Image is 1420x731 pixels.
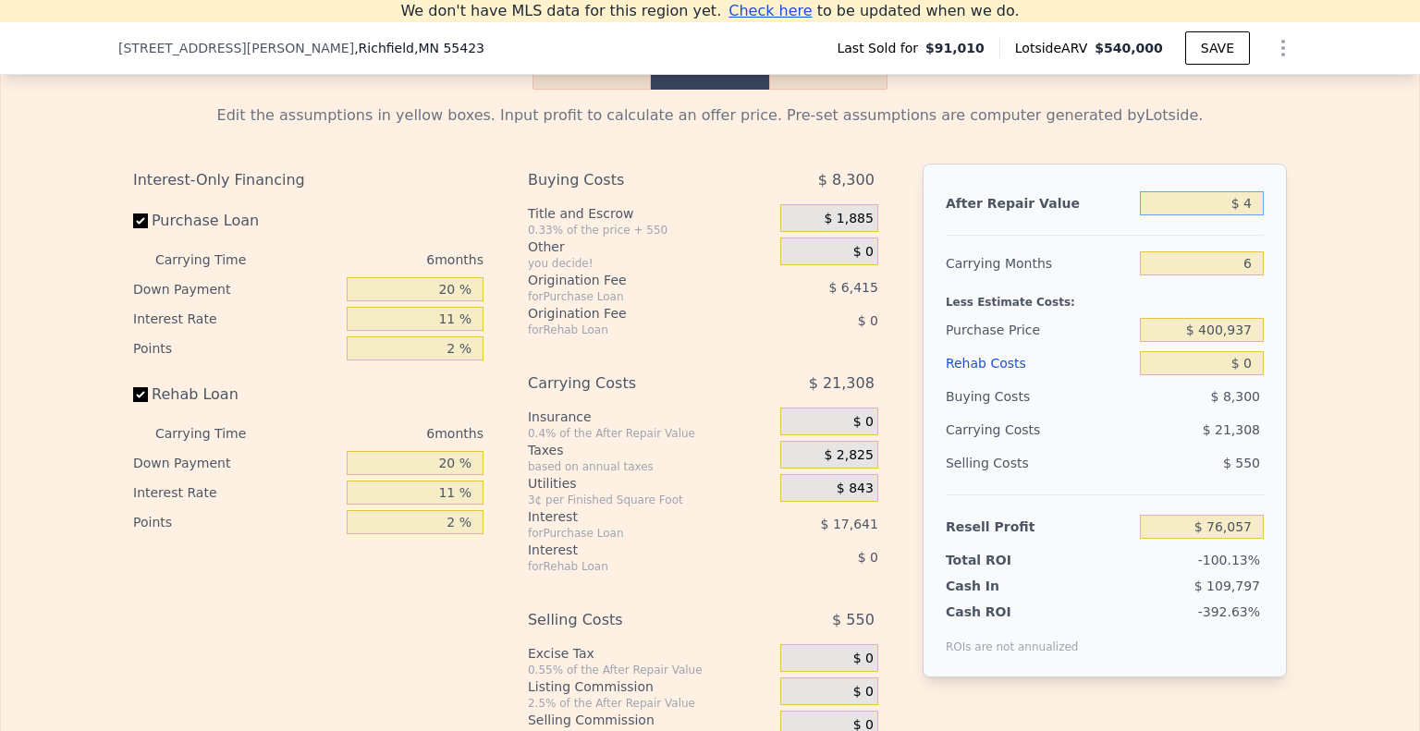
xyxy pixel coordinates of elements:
[528,474,773,493] div: Utilities
[528,271,734,289] div: Origination Fee
[528,677,773,696] div: Listing Commission
[528,204,773,223] div: Title and Escrow
[821,517,878,531] span: $ 17,641
[354,39,484,57] span: , Richfield
[133,304,339,334] div: Interest Rate
[528,507,734,526] div: Interest
[133,104,1287,127] div: Edit the assumptions in yellow boxes. Input profit to calculate an offer price. Pre-set assumptio...
[824,447,873,464] span: $ 2,825
[528,441,773,459] div: Taxes
[946,551,1061,569] div: Total ROI
[853,244,874,261] span: $ 0
[133,164,484,197] div: Interest-Only Financing
[133,204,339,238] label: Purchase Loan
[1015,39,1095,57] span: Lotside ARV
[824,211,873,227] span: $ 1,885
[133,334,339,363] div: Points
[946,577,1061,595] div: Cash In
[946,247,1132,280] div: Carrying Months
[946,413,1061,446] div: Carrying Costs
[858,550,878,565] span: $ 0
[528,323,734,337] div: for Rehab Loan
[1198,553,1260,567] span: -100.13%
[414,41,484,55] span: , MN 55423
[133,387,148,402] input: Rehab Loan
[283,419,484,448] div: 6 months
[528,559,734,574] div: for Rehab Loan
[133,478,339,507] div: Interest Rate
[528,459,773,474] div: based on annual taxes
[809,367,875,400] span: $ 21,308
[528,696,773,711] div: 2.5% of the After Repair Value
[832,603,875,637] span: $ 550
[853,651,874,667] span: $ 0
[946,280,1264,313] div: Less Estimate Costs:
[528,367,734,400] div: Carrying Costs
[155,419,275,448] div: Carrying Time
[946,313,1132,347] div: Purchase Price
[528,541,734,559] div: Interest
[1265,30,1302,67] button: Show Options
[946,510,1132,543] div: Resell Profit
[118,39,354,57] span: [STREET_ADDRESS][PERSON_NAME]
[133,213,148,228] input: Purchase Loan
[133,448,339,478] div: Down Payment
[528,223,773,238] div: 0.33% of the price + 550
[528,408,773,426] div: Insurance
[1185,31,1250,65] button: SAVE
[853,684,874,701] span: $ 0
[818,164,875,197] span: $ 8,300
[155,245,275,274] div: Carrying Time
[853,414,874,431] span: $ 0
[133,274,339,304] div: Down Payment
[528,426,773,441] div: 0.4% of the After Repair Value
[133,378,339,411] label: Rehab Loan
[133,507,339,537] div: Points
[528,526,734,541] div: for Purchase Loan
[1095,41,1163,55] span: $540,000
[528,711,773,729] div: Selling Commission
[1203,422,1260,437] span: $ 21,308
[528,603,734,637] div: Selling Costs
[837,39,925,57] span: Last Sold for
[528,164,734,197] div: Buying Costs
[946,603,1079,621] div: Cash ROI
[528,663,773,677] div: 0.55% of the After Repair Value
[528,238,773,256] div: Other
[728,2,812,19] span: Check here
[528,493,773,507] div: 3¢ per Finished Square Foot
[1198,604,1260,619] span: -392.63%
[946,621,1079,654] div: ROIs are not annualized
[528,289,734,304] div: for Purchase Loan
[925,39,985,57] span: $91,010
[946,380,1132,413] div: Buying Costs
[828,280,877,295] span: $ 6,415
[528,256,773,271] div: you decide!
[1194,579,1260,593] span: $ 109,797
[946,446,1132,480] div: Selling Costs
[528,304,734,323] div: Origination Fee
[528,644,773,663] div: Excise Tax
[1223,456,1260,470] span: $ 550
[283,245,484,274] div: 6 months
[946,187,1132,220] div: After Repair Value
[858,313,878,328] span: $ 0
[1211,389,1260,404] span: $ 8,300
[946,347,1132,380] div: Rehab Costs
[837,481,874,497] span: $ 843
